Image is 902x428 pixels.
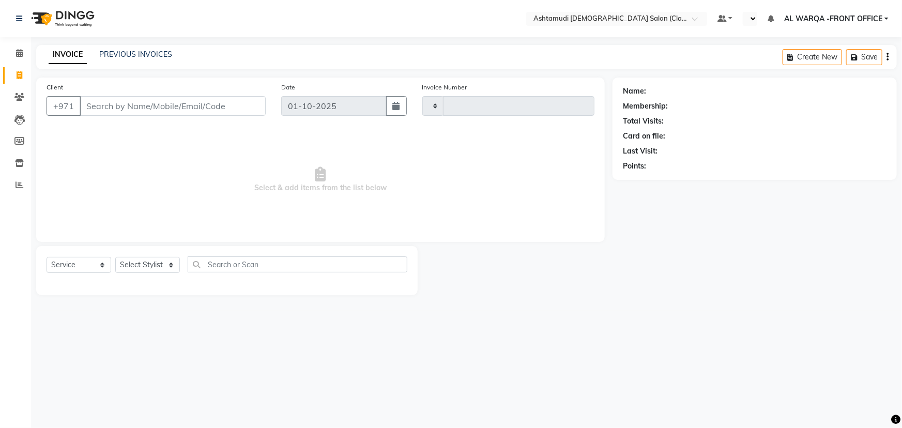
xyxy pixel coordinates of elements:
[623,146,658,157] div: Last Visit:
[26,4,97,33] img: logo
[99,50,172,59] a: PREVIOUS INVOICES
[846,49,882,65] button: Save
[623,161,646,172] div: Points:
[422,83,467,92] label: Invoice Number
[47,83,63,92] label: Client
[47,128,594,232] span: Select & add items from the list below
[623,101,668,112] div: Membership:
[623,86,646,97] div: Name:
[623,116,664,127] div: Total Visits:
[188,256,407,272] input: Search or Scan
[49,45,87,64] a: INVOICE
[623,131,665,142] div: Card on file:
[47,96,81,116] button: +971
[783,49,842,65] button: Create New
[80,96,266,116] input: Search by Name/Mobile/Email/Code
[784,13,882,24] span: AL WARQA -FRONT OFFICE
[281,83,295,92] label: Date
